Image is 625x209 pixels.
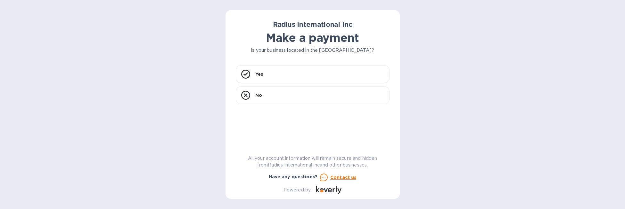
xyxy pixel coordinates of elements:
[284,187,311,193] p: Powered by
[236,31,390,44] h1: Make a payment
[236,47,390,54] p: Is your business located in the [GEOGRAPHIC_DATA]?
[269,174,318,179] b: Have any questions?
[330,175,357,180] u: Contact us
[255,71,263,77] p: Yes
[273,20,352,28] b: Radius International Inc
[255,92,262,98] p: No
[236,155,390,168] p: All your account information will remain secure and hidden from Radius International Inc and othe...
